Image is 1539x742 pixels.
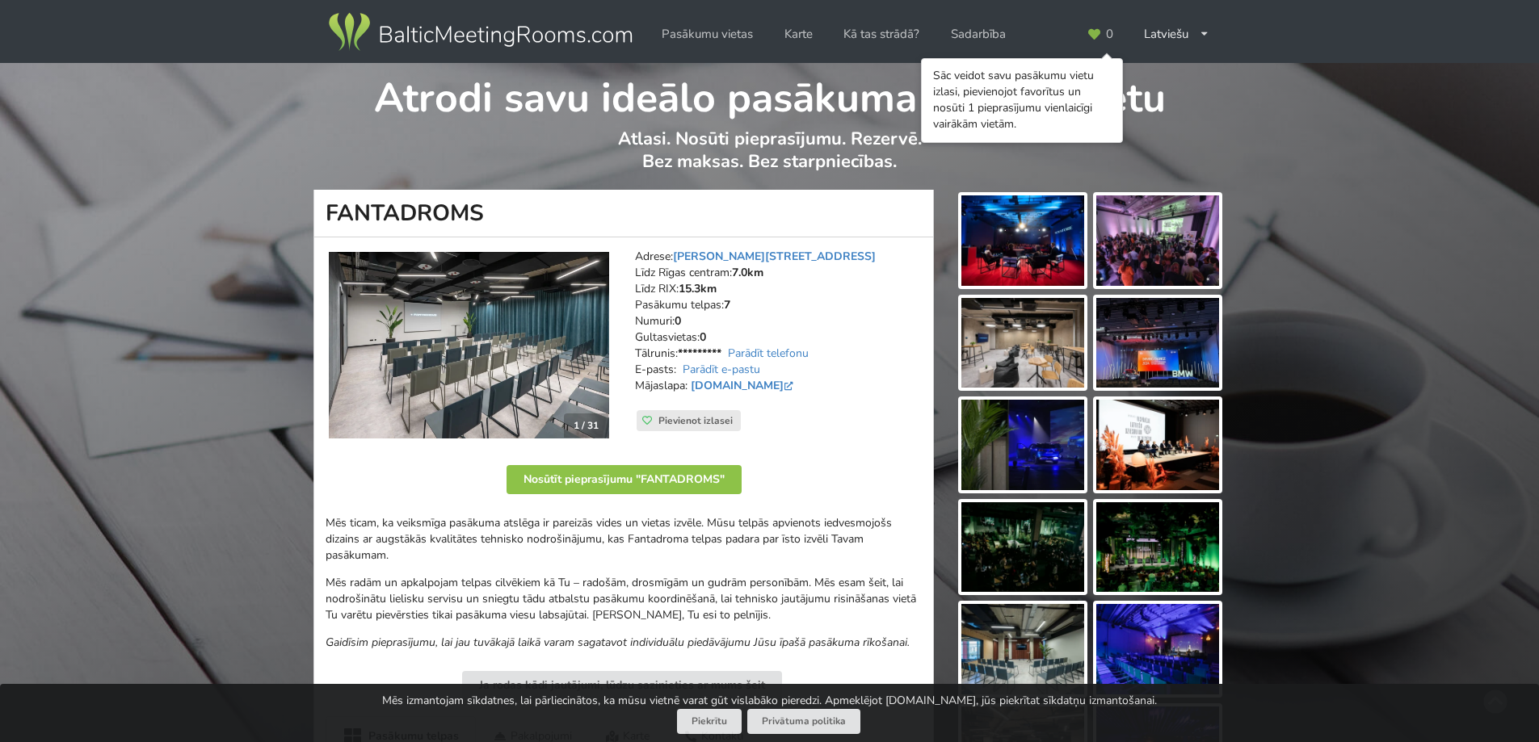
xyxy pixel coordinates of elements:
strong: 0 [675,313,681,329]
img: Baltic Meeting Rooms [326,10,635,55]
button: Nosūtīt pieprasījumu "FANTADROMS" [507,465,742,494]
a: Karte [773,19,824,50]
span: Pievienot izlasei [658,414,733,427]
p: Mēs ticam, ka veiksmīga pasākuma atslēga ir pareizās vides un vietas izvēle. Mūsu telpās apvienot... [326,515,922,564]
a: Parādīt e-pastu [683,362,760,377]
address: Adrese: Līdz Rīgas centram: Līdz RIX: Pasākumu telpas: Numuri: Gultasvietas: Tālrunis: E-pasts: M... [635,249,922,410]
span: 0 [1106,28,1113,40]
strong: 7 [724,297,730,312]
a: Privātuma politika [747,709,860,734]
p: Atlasi. Nosūti pieprasījumu. Rezervē. Bez maksas. Bez starpniecības. [314,128,1225,190]
a: [PERSON_NAME][STREET_ADDRESS] [673,249,876,264]
img: FANTADROMS | Rīga | Pasākumu vieta - galerijas bilde [1096,195,1219,286]
button: Piekrītu [677,709,742,734]
a: Kā tas strādā? [832,19,931,50]
img: FANTADROMS | Rīga | Pasākumu vieta - galerijas bilde [961,400,1084,490]
em: Gaidīsim pieprasījumu, lai jau tuvākajā laikā varam sagatavot individuālu piedāvājumu Jūsu īpašā ... [326,635,910,650]
div: 1 / 31 [564,413,608,438]
strong: 15.3km [679,281,717,296]
strong: 7.0km [732,265,763,280]
a: Parādīt telefonu [728,346,809,361]
img: FANTADROMS | Rīga | Pasākumu vieta - galerijas bilde [961,502,1084,593]
img: FANTADROMS | Rīga | Pasākumu vieta - galerijas bilde [961,298,1084,388]
h1: FANTADROMS [313,190,934,237]
a: Sadarbība [940,19,1017,50]
a: Pasākumu vietas [650,19,764,50]
img: FANTADROMS | Rīga | Pasākumu vieta - galerijas bilde [1096,502,1219,593]
a: Konferenču centrs | Rīga | FANTADROMS 1 / 31 [329,252,609,439]
p: Mēs radām un apkalpojam telpas cilvēkiem kā Tu – radošām, drosmīgām un gudrām personībām. Mēs esa... [326,575,922,623]
div: Sāc veidot savu pasākumu vietu izlasi, pievienojot favorītus un nosūti 1 pieprasījumu vienlaicīgi... [933,68,1111,132]
img: Konferenču centrs | Rīga | FANTADROMS [329,252,609,439]
strong: 0 [700,329,706,345]
img: FANTADROMS | Rīga | Pasākumu vieta - galerijas bilde [1096,400,1219,490]
h1: Atrodi savu ideālo pasākuma norises vietu [314,63,1225,124]
div: Latviešu [1133,19,1221,50]
img: FANTADROMS | Rīga | Pasākumu vieta - galerijas bilde [961,195,1084,286]
img: FANTADROMS | Rīga | Pasākumu vieta - galerijas bilde [1096,604,1219,694]
button: Ja rodas kādi jautājumi, lūdzu sazinieties ar mums šeit [462,671,782,700]
a: [DOMAIN_NAME] [691,378,797,393]
img: FANTADROMS | Rīga | Pasākumu vieta - galerijas bilde [1096,298,1219,388]
img: FANTADROMS | Rīga | Pasākumu vieta - galerijas bilde [961,604,1084,694]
